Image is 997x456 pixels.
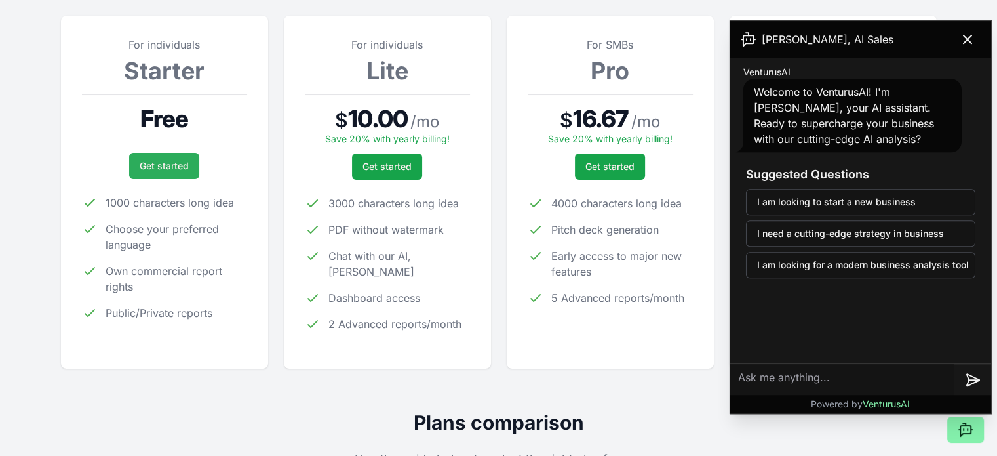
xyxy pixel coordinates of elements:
[551,196,682,211] span: 4000 characters long idea
[305,37,470,52] p: For individuals
[328,248,470,280] span: Chat with our AI, [PERSON_NAME]
[743,66,791,79] span: VenturusAI
[305,58,470,84] h3: Lite
[106,263,247,295] span: Own commercial report rights
[328,196,459,211] span: 3000 characters long idea
[328,316,461,332] span: 2 Advanced reports/month
[61,411,937,434] h2: Plans comparison
[129,153,199,179] a: Get started
[82,58,247,84] h3: Starter
[631,112,660,133] span: / mo
[352,154,422,180] a: Get started
[325,133,450,144] span: Save 20% with yearly billing!
[348,106,408,132] span: 10.00
[548,133,673,144] span: Save 20% with yearly billing!
[746,165,975,184] h3: Suggested Questions
[551,248,693,280] span: Early access to major new features
[575,154,645,180] a: Get started
[746,220,975,247] button: I need a cutting-edge strategy in business
[863,398,910,409] span: VenturusAI
[410,112,439,133] span: / mo
[573,106,629,132] span: 16.67
[811,398,910,411] p: Powered by
[551,290,684,306] span: 5 Advanced reports/month
[328,290,420,306] span: Dashboard access
[328,222,444,238] span: PDF without watermark
[746,252,975,278] button: I am looking for a modern business analysis tool
[528,58,693,84] h3: Pro
[551,222,659,238] span: Pitch deck generation
[528,37,693,52] p: For SMBs
[106,221,247,253] span: Choose your preferred language
[746,189,975,215] button: I am looking to start a new business
[106,305,212,321] span: Public/Private reports
[82,37,247,52] p: For individuals
[754,85,934,146] span: Welcome to VenturusAI! I'm [PERSON_NAME], your AI assistant. Ready to supercharge your business w...
[140,106,188,132] span: Free
[762,31,893,47] span: [PERSON_NAME], AI Sales
[106,195,234,211] span: 1000 characters long idea
[560,108,573,132] span: $
[335,108,348,132] span: $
